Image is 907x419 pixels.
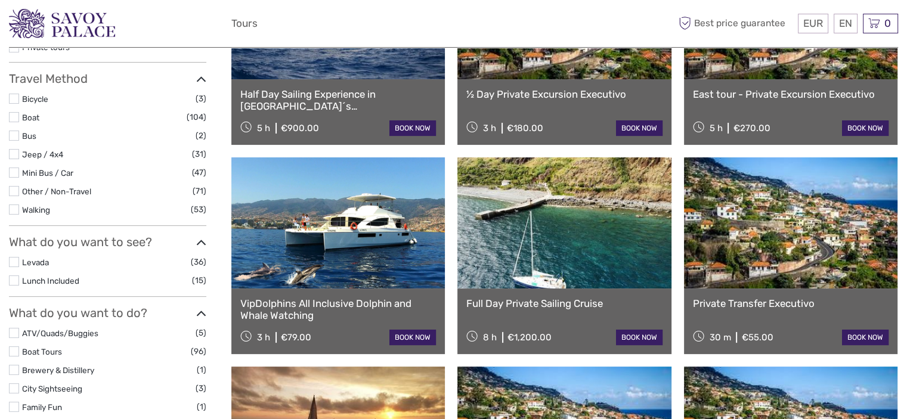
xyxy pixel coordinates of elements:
span: (1) [197,400,206,414]
a: Other / Non-Travel [22,187,91,196]
a: Jeep / 4x4 [22,150,63,159]
a: Private Transfer Executivo [693,297,889,309]
span: (3) [196,381,206,395]
span: Best price guarantee [676,14,795,33]
a: book now [389,330,436,345]
span: (71) [193,184,206,198]
a: Brewery & Distillery [22,365,94,375]
button: Open LiveChat chat widget [137,18,151,33]
h3: Travel Method [9,72,206,86]
a: East tour - Private Excursion Executivo [693,88,889,100]
a: Lunch Included [22,276,79,285]
div: €55.00 [741,332,773,343]
img: 3279-876b4492-ee62-4c61-8ef8-acb0a8f63b96_logo_small.png [9,9,115,38]
span: (2) [196,129,206,142]
div: €1,200.00 [507,332,552,343]
a: VipDolphins All Inclusive Dolphin and Whale Watching [240,297,436,322]
span: (96) [191,344,206,358]
span: (47) [192,166,206,179]
a: Family Fun [22,402,62,412]
div: €79.00 [281,332,311,343]
span: 5 h [709,123,722,134]
span: (5) [196,326,206,340]
div: €180.00 [507,123,543,134]
span: (1) [197,363,206,377]
h3: What do you want to do? [9,306,206,320]
a: City Sightseeing [22,384,82,393]
span: (53) [191,203,206,216]
span: 30 m [709,332,730,343]
span: (3) [196,92,206,105]
div: EN [834,14,858,33]
a: Full Day Private Sailing Cruise [466,297,662,309]
span: 5 h [257,123,270,134]
span: 3 h [257,332,270,343]
span: (31) [192,147,206,161]
span: 3 h [483,123,496,134]
a: Boat Tours [22,347,62,356]
a: Private tours [22,42,70,52]
a: Walking [22,205,50,215]
a: book now [842,120,889,136]
a: book now [616,330,663,345]
a: Boat [22,113,39,122]
a: Bicycle [22,94,48,104]
a: book now [842,330,889,345]
a: ATV/Quads/Buggies [22,328,98,338]
a: Tours [231,15,258,32]
a: book now [389,120,436,136]
span: 8 h [483,332,497,343]
a: book now [616,120,663,136]
a: Bus [22,131,36,141]
span: (15) [192,274,206,287]
p: We're away right now. Please check back later! [17,21,135,30]
h3: What do you want to see? [9,235,206,249]
a: Levada [22,257,49,267]
a: Half Day Sailing Experience in [GEOGRAPHIC_DATA]´s [GEOGRAPHIC_DATA] [240,88,436,113]
div: €900.00 [281,123,319,134]
span: 0 [883,17,893,29]
a: ½ Day Private Excursion Executivo [466,88,662,100]
span: (36) [191,255,206,269]
div: €270.00 [733,123,770,134]
a: Mini Bus / Car [22,168,73,178]
span: EUR [803,17,823,29]
span: (104) [187,110,206,124]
